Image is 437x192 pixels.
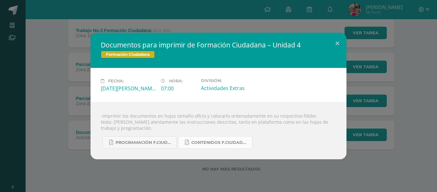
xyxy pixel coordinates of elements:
button: Close (Esc) [328,33,346,54]
label: División: [201,78,256,83]
h2: Documentos para imprimir de Formación Ciudadana – Unidad 4 [101,40,336,49]
a: Programación F.Ciudadana U4..........pdf [102,136,177,149]
span: Hora: [169,79,183,83]
div: [DATE][PERSON_NAME] [101,85,156,92]
span: Formación Ciudadana [101,51,155,58]
a: Contenidos F.Ciudadana U4.pdf [178,136,252,149]
div: 07:00 [161,85,196,92]
span: Programación F.Ciudadana U4..........pdf [115,140,173,145]
span: Contenidos F.Ciudadana U4.pdf [191,140,249,145]
div: Actividades Extras [201,85,256,92]
span: Fecha: [108,79,124,83]
div: -Imprimir los documentos en hojas tamaño oficio y colocarlo ordenadamente en su respectivo fólder... [91,102,346,159]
